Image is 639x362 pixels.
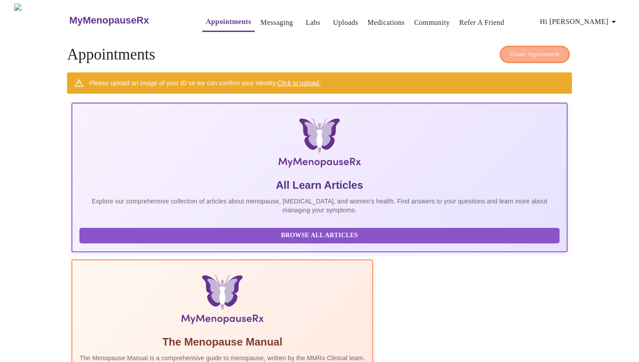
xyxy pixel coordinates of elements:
img: MyMenopauseRx Logo [154,118,485,171]
a: Labs [306,16,320,29]
h5: All Learn Articles [79,178,560,192]
a: Messaging [260,16,293,29]
h3: MyMenopauseRx [69,15,149,26]
button: Community [410,14,454,32]
span: Hi [PERSON_NAME] [540,16,619,28]
span: Create Appointment [510,49,560,60]
button: Labs [299,14,327,32]
button: Hi [PERSON_NAME] [536,13,623,31]
a: Medications [367,16,405,29]
img: MyMenopauseRx Logo [14,4,68,37]
img: Menopause Manual [125,274,319,328]
div: Please upload an image of your ID so we can confirm your identity. [89,75,321,91]
h5: The Menopause Manual [79,335,365,349]
a: Community [414,16,450,29]
button: Browse All Articles [79,228,560,243]
a: Browse All Articles [79,231,562,239]
button: Create Appointment [500,46,570,63]
a: Uploads [333,16,359,29]
a: Appointments [206,16,251,28]
span: Browse All Articles [88,230,551,241]
a: MyMenopauseRx [68,5,184,36]
button: Refer a Friend [456,14,508,32]
a: Click to upload. [277,80,321,87]
button: Uploads [330,14,362,32]
button: Appointments [202,13,255,32]
p: Explore our comprehensive collection of articles about menopause, [MEDICAL_DATA], and women's hea... [79,197,560,215]
button: Medications [364,14,408,32]
button: Messaging [257,14,296,32]
h4: Appointments [67,46,572,64]
a: Refer a Friend [459,16,505,29]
